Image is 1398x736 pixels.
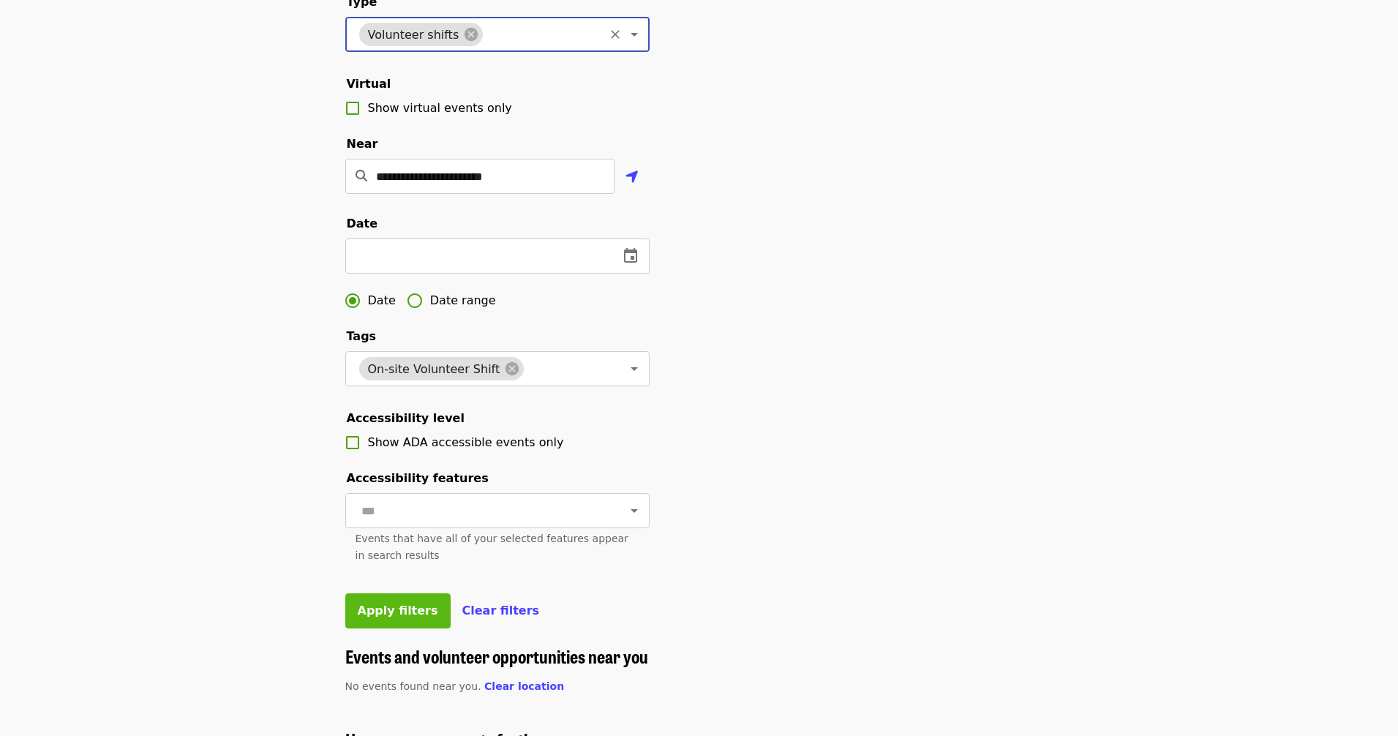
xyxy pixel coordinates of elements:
span: Show ADA accessible events only [368,435,564,449]
span: No events found near you. [345,680,481,692]
span: Accessibility features [347,471,489,485]
span: Accessibility level [347,411,465,425]
span: Clear location [484,680,564,692]
span: Clear filters [462,604,540,617]
button: Clear [605,24,625,45]
input: Location [376,159,615,194]
div: Volunteer shifts [359,23,484,46]
i: search icon [356,169,367,183]
button: Clear filters [462,602,540,620]
button: Open [624,358,644,379]
span: Tags [347,329,377,343]
span: Date range [430,292,496,309]
div: On-site Volunteer Shift [359,357,525,380]
span: Events and volunteer opportunities near you [345,643,648,669]
button: Apply filters [345,593,451,628]
button: Open [624,24,644,45]
span: Volunteer shifts [359,28,468,42]
button: change date [613,239,648,274]
i: location-arrow icon [625,168,639,186]
span: Events that have all of your selected features appear in search results [356,533,628,561]
span: Virtual [347,77,391,91]
span: On-site Volunteer Shift [359,362,509,376]
span: Apply filters [358,604,438,617]
span: Show virtual events only [368,101,512,115]
button: Use my location [615,160,650,195]
span: Near [347,137,378,151]
span: Date [368,292,396,309]
span: Date [347,217,378,230]
button: Clear location [484,679,564,694]
button: Open [624,500,644,521]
